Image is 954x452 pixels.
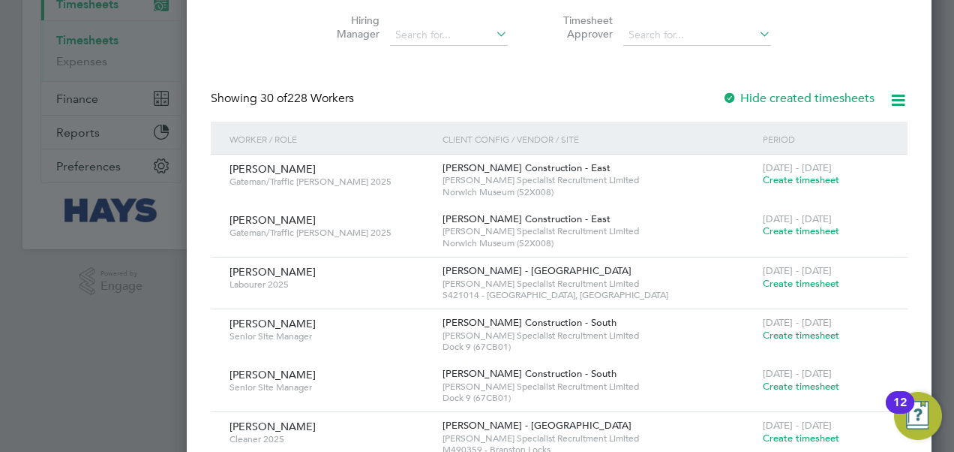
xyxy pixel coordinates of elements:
[260,91,287,106] span: 30 of
[442,161,610,174] span: [PERSON_NAME] Construction - East
[623,25,771,46] input: Search for...
[442,341,755,353] span: Dock 9 (67CB01)
[763,173,839,186] span: Create timesheet
[759,122,892,156] div: Period
[442,174,755,186] span: [PERSON_NAME] Specialist Recruitment Limited
[229,330,431,342] span: Senior Site Manager
[442,289,755,301] span: S421014 - [GEOGRAPHIC_DATA], [GEOGRAPHIC_DATA]
[763,316,832,329] span: [DATE] - [DATE]
[763,380,839,393] span: Create timesheet
[229,433,431,445] span: Cleaner 2025
[545,14,613,41] label: Timesheet Approver
[442,264,631,277] span: [PERSON_NAME] - [GEOGRAPHIC_DATA]
[763,161,832,174] span: [DATE] - [DATE]
[763,419,832,432] span: [DATE] - [DATE]
[763,212,832,225] span: [DATE] - [DATE]
[442,186,755,198] span: Norwich Museum (52X008)
[763,329,839,342] span: Create timesheet
[229,227,431,239] span: Gateman/Traffic [PERSON_NAME] 2025
[260,91,354,106] span: 228 Workers
[390,25,508,46] input: Search for...
[763,264,832,277] span: [DATE] - [DATE]
[442,316,616,329] span: [PERSON_NAME] Construction - South
[312,14,379,41] label: Hiring Manager
[229,213,316,227] span: [PERSON_NAME]
[229,381,431,393] span: Senior Site Manager
[442,225,755,237] span: [PERSON_NAME] Specialist Recruitment Limited
[229,176,431,188] span: Gateman/Traffic [PERSON_NAME] 2025
[763,432,839,444] span: Create timesheet
[229,279,431,291] span: Labourer 2025
[763,277,839,290] span: Create timesheet
[229,162,316,176] span: [PERSON_NAME]
[442,381,755,393] span: [PERSON_NAME] Specialist Recruitment Limited
[211,91,357,107] div: Showing
[894,392,942,440] button: Open Resource Center, 12 new notifications
[226,122,439,156] div: Worker / Role
[229,368,316,381] span: [PERSON_NAME]
[442,237,755,249] span: Norwich Museum (52X008)
[722,91,874,106] label: Hide created timesheets
[442,212,610,225] span: [PERSON_NAME] Construction - East
[442,432,755,444] span: [PERSON_NAME] Specialist Recruitment Limited
[763,367,832,380] span: [DATE] - [DATE]
[229,420,316,433] span: [PERSON_NAME]
[442,367,616,380] span: [PERSON_NAME] Construction - South
[229,317,316,330] span: [PERSON_NAME]
[442,392,755,404] span: Dock 9 (67CB01)
[442,278,755,290] span: [PERSON_NAME] Specialist Recruitment Limited
[229,265,316,279] span: [PERSON_NAME]
[442,330,755,342] span: [PERSON_NAME] Specialist Recruitment Limited
[442,419,631,432] span: [PERSON_NAME] - [GEOGRAPHIC_DATA]
[763,224,839,237] span: Create timesheet
[439,122,759,156] div: Client Config / Vendor / Site
[893,402,907,422] div: 12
